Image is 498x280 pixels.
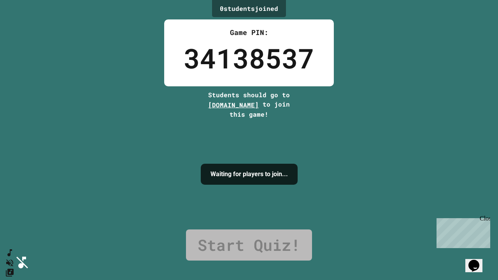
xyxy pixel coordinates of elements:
div: Chat with us now!Close [3,3,54,49]
a: Start Quiz! [186,229,312,261]
button: SpeedDial basic example [5,248,14,258]
div: 34138537 [184,38,314,79]
button: Unmute music [5,258,14,268]
iframe: chat widget [433,215,490,248]
button: Change Music [5,268,14,277]
div: Game PIN: [184,27,314,38]
div: Students should go to to join this game! [200,90,298,119]
iframe: chat widget [465,249,490,272]
span: [DOMAIN_NAME] [208,101,259,109]
h4: Waiting for players to join... [210,170,288,179]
